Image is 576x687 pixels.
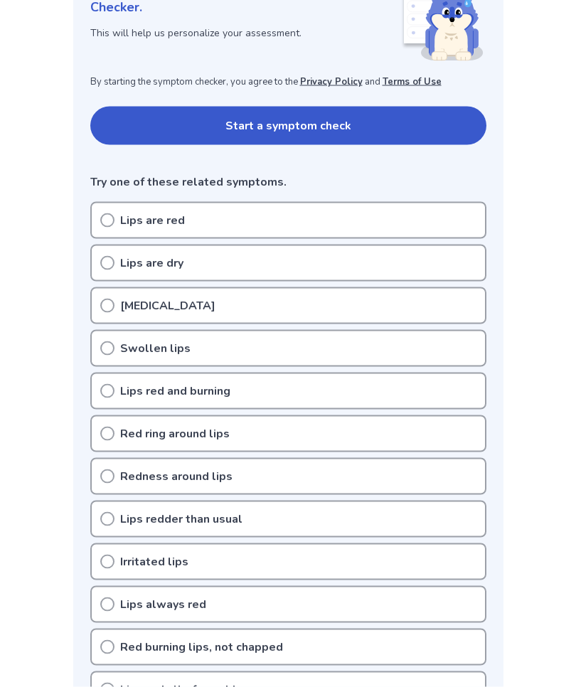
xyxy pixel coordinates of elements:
[90,26,401,41] p: This will help us personalize your assessment.
[90,107,486,145] button: Start a symptom check
[300,75,363,88] a: Privacy Policy
[120,212,185,229] p: Lips are red
[120,596,206,613] p: Lips always red
[383,75,442,88] a: Terms of Use
[120,639,283,656] p: Red burning lips, not chapped
[120,468,233,485] p: Redness around lips
[120,255,183,272] p: Lips are dry
[120,383,230,400] p: Lips red and burning
[90,75,486,90] p: By starting the symptom checker, you agree to the and
[120,340,191,357] p: Swollen lips
[120,297,215,314] p: [MEDICAL_DATA]
[120,553,188,570] p: Irritated lips
[120,511,242,528] p: Lips redder than usual
[120,425,230,442] p: Red ring around lips
[90,174,486,191] p: Try one of these related symptoms.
